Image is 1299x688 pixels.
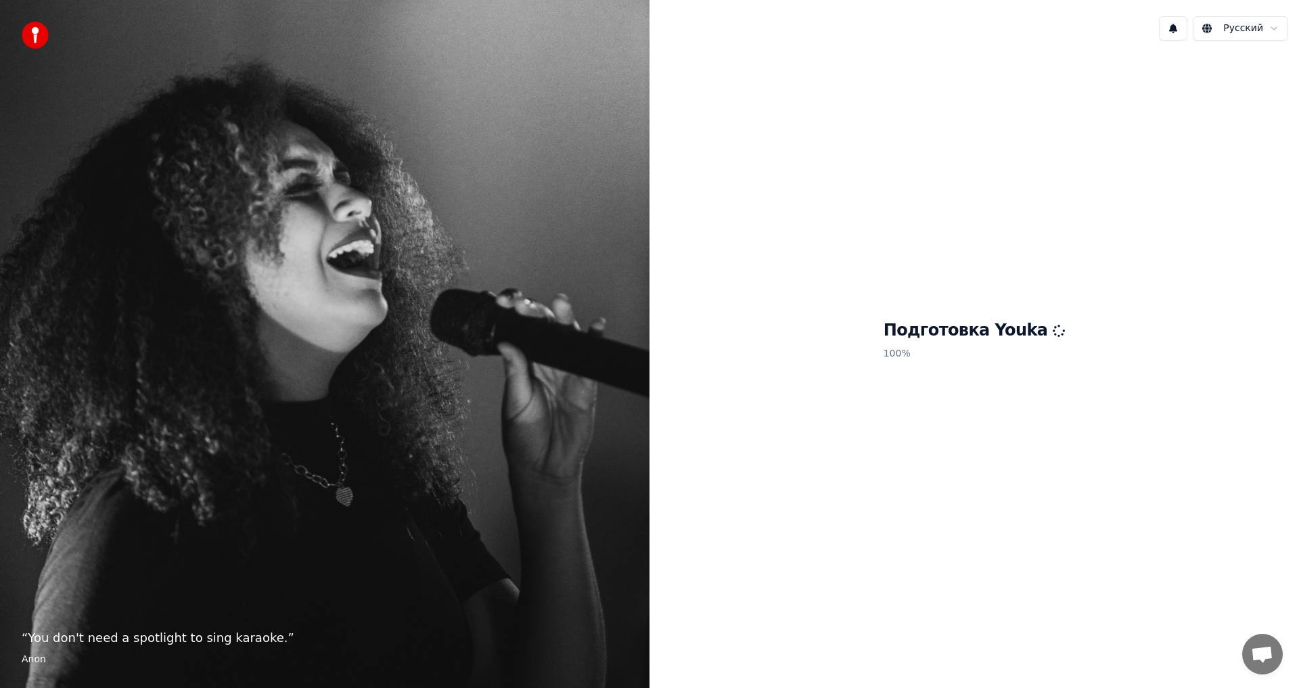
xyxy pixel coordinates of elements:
footer: Anon [22,653,628,666]
a: Открытый чат [1242,634,1283,674]
p: 100 % [884,342,1066,366]
h1: Подготовка Youka [884,320,1066,342]
img: youka [22,22,49,49]
p: “ You don't need a spotlight to sing karaoke. ” [22,628,628,647]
